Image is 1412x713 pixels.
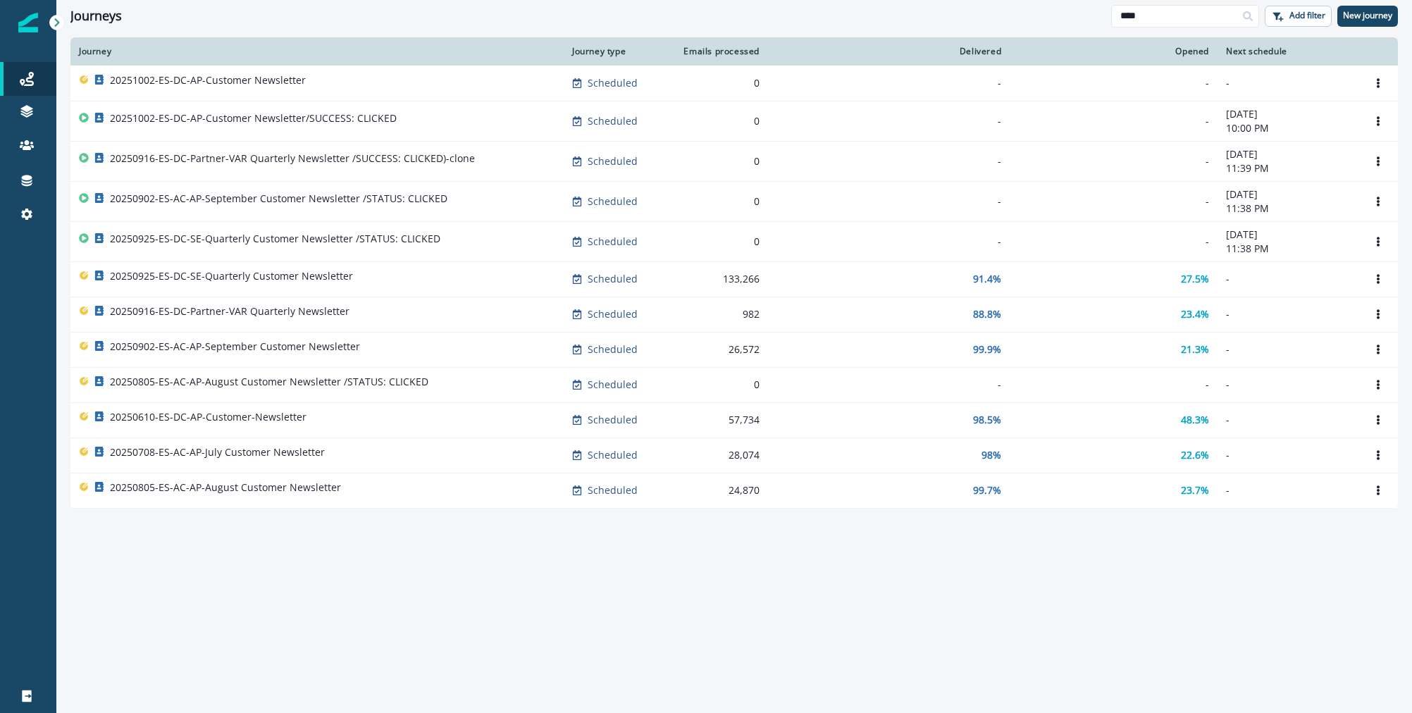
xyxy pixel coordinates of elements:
img: Inflection [18,13,38,32]
div: Journey type [572,46,661,57]
p: 20250805-ES-AC-AP-August Customer Newsletter [110,480,341,495]
p: 21.3% [1181,342,1209,356]
p: - [1226,307,1350,321]
p: - [1226,76,1350,90]
p: 27.5% [1181,272,1209,286]
p: 11:38 PM [1226,201,1350,216]
p: 23.7% [1181,483,1209,497]
div: 0 [678,154,760,168]
a: 20250902-ES-AC-AP-September Customer NewsletterScheduled26,57299.9%21.3%-Options [70,332,1398,367]
div: Journey [79,46,555,57]
p: 20250708-ES-AC-AP-July Customer Newsletter [110,445,325,459]
p: 20250902-ES-AC-AP-September Customer Newsletter /STATUS: CLICKED [110,192,447,206]
a: 20250925-ES-DC-SE-Quarterly Customer Newsletter /STATUS: CLICKEDScheduled0--[DATE]11:38 PMOptions [70,221,1398,261]
p: - [1226,272,1350,286]
p: 20250805-ES-AC-AP-August Customer Newsletter /STATUS: CLICKED [110,375,428,389]
p: [DATE] [1226,187,1350,201]
button: Options [1367,374,1389,395]
a: 20250916-ES-DC-Partner-VAR Quarterly NewsletterScheduled98288.8%23.4%-Options [70,297,1398,332]
div: - [1018,378,1209,392]
div: 28,074 [678,448,760,462]
button: Options [1367,111,1389,132]
div: 0 [678,114,760,128]
p: Scheduled [588,154,638,168]
p: 99.7% [973,483,1001,497]
p: [DATE] [1226,107,1350,121]
p: 20250916-ES-DC-Partner-VAR Quarterly Newsletter /SUCCESS: CLICKED)-clone [110,151,475,166]
div: - [776,154,1001,168]
h1: Journeys [70,8,122,24]
div: - [776,235,1001,249]
div: 0 [678,194,760,209]
p: 20250610-ES-DC-AP-Customer-Newsletter [110,410,306,424]
button: Options [1367,409,1389,430]
p: 20251002-ES-DC-AP-Customer Newsletter [110,73,306,87]
p: [DATE] [1226,147,1350,161]
a: 20251002-ES-DC-AP-Customer Newsletter/SUCCESS: CLICKEDScheduled0--[DATE]10:00 PMOptions [70,101,1398,141]
div: Delivered [776,46,1001,57]
a: 20250902-ES-AC-AP-September Customer Newsletter /STATUS: CLICKEDScheduled0--[DATE]11:38 PMOptions [70,181,1398,221]
p: 22.6% [1181,448,1209,462]
button: Options [1367,151,1389,172]
div: - [776,114,1001,128]
p: 20250902-ES-AC-AP-September Customer Newsletter [110,340,360,354]
a: 20251002-ES-DC-AP-Customer NewsletterScheduled0---Options [70,66,1398,101]
a: 20250916-ES-DC-Partner-VAR Quarterly Newsletter /SUCCESS: CLICKED)-cloneScheduled0--[DATE]11:39 P... [70,141,1398,181]
button: Add filter [1265,6,1332,27]
p: 23.4% [1181,307,1209,321]
div: 57,734 [678,413,760,427]
a: 20250925-ES-DC-SE-Quarterly Customer NewsletterScheduled133,26691.4%27.5%-Options [70,261,1398,297]
p: Scheduled [588,378,638,392]
p: - [1226,413,1350,427]
button: Options [1367,304,1389,325]
div: - [1018,154,1209,168]
button: Options [1367,191,1389,212]
div: - [1018,235,1209,249]
p: [DATE] [1226,228,1350,242]
button: New journey [1337,6,1398,27]
div: - [1018,114,1209,128]
div: Emails processed [678,46,760,57]
button: Options [1367,445,1389,466]
p: Scheduled [588,307,638,321]
p: 20251002-ES-DC-AP-Customer Newsletter/SUCCESS: CLICKED [110,111,397,125]
div: 24,870 [678,483,760,497]
p: - [1226,448,1350,462]
p: New journey [1343,11,1392,20]
p: 10:00 PM [1226,121,1350,135]
div: 0 [678,235,760,249]
p: 98.5% [973,413,1001,427]
p: 20250925-ES-DC-SE-Quarterly Customer Newsletter [110,269,353,283]
p: - [1226,342,1350,356]
p: 48.3% [1181,413,1209,427]
p: Scheduled [588,342,638,356]
p: 11:39 PM [1226,161,1350,175]
p: 11:38 PM [1226,242,1350,256]
div: - [776,76,1001,90]
button: Options [1367,268,1389,290]
a: 20250805-ES-AC-AP-August Customer NewsletterScheduled24,87099.7%23.7%-Options [70,473,1398,508]
button: Options [1367,480,1389,501]
p: - [1226,483,1350,497]
p: 91.4% [973,272,1001,286]
p: Scheduled [588,272,638,286]
p: 20250925-ES-DC-SE-Quarterly Customer Newsletter /STATUS: CLICKED [110,232,440,246]
div: - [1018,76,1209,90]
p: Add filter [1289,11,1325,20]
div: 0 [678,378,760,392]
p: Scheduled [588,483,638,497]
a: 20250805-ES-AC-AP-August Customer Newsletter /STATUS: CLICKEDScheduled0---Options [70,367,1398,402]
p: Scheduled [588,235,638,249]
a: 20250610-ES-DC-AP-Customer-NewsletterScheduled57,73498.5%48.3%-Options [70,402,1398,438]
div: 0 [678,76,760,90]
button: Options [1367,231,1389,252]
div: Next schedule [1226,46,1350,57]
a: 20250708-ES-AC-AP-July Customer NewsletterScheduled28,07498%22.6%-Options [70,438,1398,473]
p: Scheduled [588,114,638,128]
div: 133,266 [678,272,760,286]
p: Scheduled [588,448,638,462]
p: - [1226,378,1350,392]
p: 99.9% [973,342,1001,356]
p: 88.8% [973,307,1001,321]
p: Scheduled [588,194,638,209]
